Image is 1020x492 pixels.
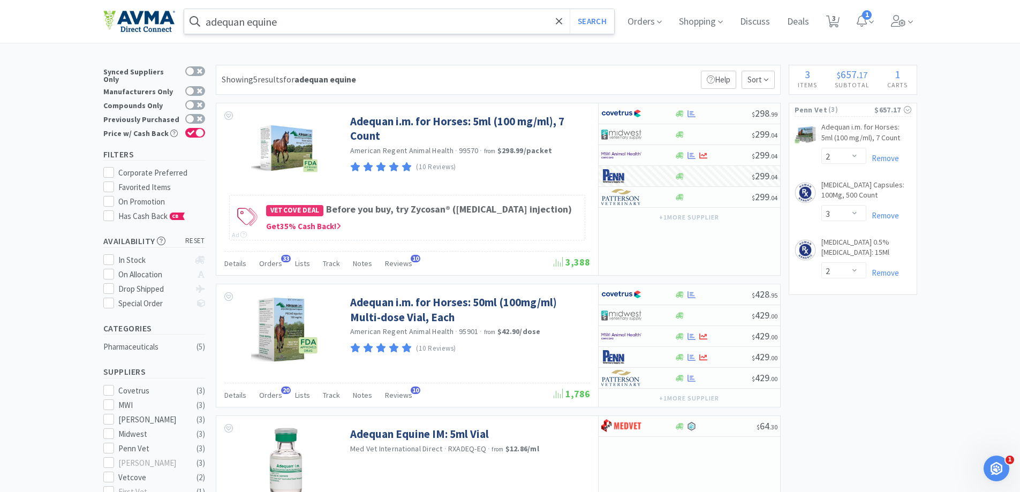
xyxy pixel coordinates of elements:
[118,211,185,221] span: Has Cash Back
[795,239,816,261] img: 8517521a6b3f4868a5269f4e83969290_161802.png
[752,288,777,300] span: 428
[769,354,777,362] span: . 00
[455,146,457,155] span: ·
[601,418,641,434] img: bdd3c0f4347043b9a893056ed883a29a_120.png
[353,259,372,268] span: Notes
[118,254,190,267] div: In Stock
[251,114,321,184] img: f39c396c4b1142fa812b4aabe29d9b45_399614.jpeg
[197,428,205,441] div: ( 3 )
[350,427,489,441] a: Adequan Equine IM: 5ml Vial
[416,343,456,354] p: (10 Reviews)
[448,444,486,453] span: RXADEQ-EQ
[259,390,282,400] span: Orders
[866,210,899,221] a: Remove
[385,259,412,268] span: Reviews
[118,457,185,470] div: [PERSON_NAME]
[197,384,205,397] div: ( 3 )
[601,147,641,163] img: f6b2451649754179b5b4e0c70c3f7cb0_2.png
[805,67,810,81] span: 3
[752,309,777,321] span: 429
[323,259,340,268] span: Track
[484,328,496,336] span: from
[118,283,190,296] div: Drop Shipped
[752,128,777,140] span: 299
[570,9,614,34] button: Search
[654,391,724,406] button: +1more supplier
[350,444,443,453] a: Med Vet International Direct
[323,390,340,400] span: Track
[701,71,736,89] p: Help
[350,146,454,155] a: American Regent Animal Health
[353,390,372,400] span: Notes
[752,173,755,181] span: $
[859,70,867,80] span: 17
[118,413,185,426] div: [PERSON_NAME]
[601,126,641,142] img: 4dd14cff54a648ac9e977f0c5da9bc2e_5.png
[783,17,813,27] a: Deals
[821,180,911,205] a: [MEDICAL_DATA] Capsules: 100Mg, 500 Count
[184,9,615,34] input: Search by item, sku, manufacturer, ingredient, size...
[118,471,185,484] div: Vetcove
[197,399,205,412] div: ( 3 )
[281,255,291,262] span: 33
[455,327,457,336] span: ·
[350,295,587,324] a: Adequan i.m. for Horses: 50ml (100mg/ml) Multi-dose Vial, Each
[1006,456,1014,464] span: 1
[505,444,539,453] strong: $12.86 / ml
[480,327,482,336] span: ·
[484,147,496,155] span: from
[350,114,587,143] a: Adequan i.m. for Horses: 5ml (100 mg/ml), 7 Count
[879,80,917,90] h4: Carts
[103,128,180,137] div: Price w/ Cash Back
[752,375,755,383] span: $
[895,67,900,81] span: 1
[103,322,205,335] h5: Categories
[601,307,641,323] img: 4dd14cff54a648ac9e977f0c5da9bc2e_5.png
[769,333,777,341] span: . 00
[411,255,420,262] span: 10
[103,114,180,123] div: Previously Purchased
[416,162,456,173] p: (10 Reviews)
[444,444,447,453] span: ·
[222,73,356,87] div: Showing 5 results
[554,256,590,268] span: 3,388
[752,131,755,139] span: $
[769,423,777,431] span: . 30
[862,10,872,20] span: 1
[789,80,826,90] h4: Items
[984,456,1009,481] iframe: Intercom live chat
[118,166,205,179] div: Corporate Preferred
[822,18,844,28] a: 3
[752,110,755,118] span: $
[601,168,641,184] img: e1133ece90fa4a959c5ae41b0808c578_9.png
[757,420,777,432] span: 64
[350,327,454,336] a: American Regent Animal Health
[103,66,180,83] div: Synced Suppliers Only
[103,340,190,353] div: Pharmaceuticals
[752,372,777,384] span: 429
[118,181,205,194] div: Favorited Items
[118,384,185,397] div: Covetrus
[769,291,777,299] span: . 95
[118,268,190,281] div: On Allocation
[752,107,777,119] span: 298
[459,146,478,155] span: 99570
[459,327,478,336] span: 95901
[197,442,205,455] div: ( 3 )
[497,327,541,336] strong: $42.90 / dose
[769,173,777,181] span: . 04
[103,100,180,109] div: Compounds Only
[281,387,291,394] span: 20
[185,236,205,247] span: reset
[752,312,755,320] span: $
[866,153,899,163] a: Remove
[295,390,310,400] span: Lists
[821,122,911,147] a: Adequan i.m. for Horses: 5ml (100 mg/ml), 7 Count
[821,237,911,262] a: [MEDICAL_DATA] 0.5% [MEDICAL_DATA]: 15Ml
[769,312,777,320] span: . 00
[118,428,185,441] div: Midwest
[232,230,247,240] div: Ad
[742,71,775,89] span: Sort
[601,370,641,386] img: f5e969b455434c6296c6d81ef179fa71_3.png
[601,286,641,302] img: 77fca1acd8b6420a9015268ca798ef17_1.png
